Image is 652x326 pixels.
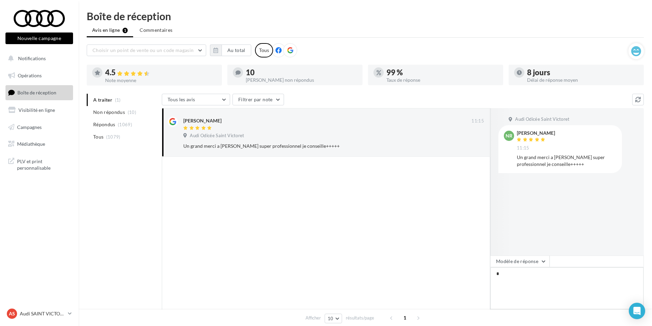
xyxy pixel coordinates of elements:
button: Notifications [4,51,72,66]
span: PLV et print personnalisable [17,157,70,171]
span: Répondus [93,121,115,128]
a: Boîte de réception [4,85,74,100]
span: Tous [93,133,103,140]
button: Au total [222,44,251,56]
span: (1079) [106,134,121,140]
div: Taux de réponse [386,78,498,82]
button: Filtrer par note [232,94,284,105]
a: Médiathèque [4,137,74,151]
button: 10 [325,314,342,323]
span: Campagnes [17,124,42,130]
span: 1 [399,312,410,323]
span: AS [9,310,15,317]
span: NR [506,132,512,139]
a: Visibilité en ligne [4,103,74,117]
div: Open Intercom Messenger [629,303,645,319]
span: résultats/page [346,315,374,321]
div: 4.5 [105,69,216,77]
span: Médiathèque [17,141,45,147]
span: Non répondus [93,109,125,116]
span: 11:15 [471,118,484,124]
span: 10 [328,316,334,321]
p: Audi SAINT VICTORET [20,310,65,317]
div: [PERSON_NAME] [517,131,555,135]
div: Un grand merci a [PERSON_NAME] super professionnel je conseille+++++ [183,143,440,149]
a: Campagnes [4,120,74,134]
div: 99 % [386,69,498,76]
button: Au total [210,44,251,56]
span: Opérations [18,73,42,78]
a: AS Audi SAINT VICTORET [5,307,73,320]
div: [PERSON_NAME] non répondus [246,78,357,82]
span: (10) [128,109,136,115]
div: [PERSON_NAME] [183,117,222,124]
span: Audi Odicée Saint Victoret [515,116,569,122]
button: Modèle de réponse [490,256,550,267]
button: Choisir un point de vente ou un code magasin [87,44,206,56]
a: PLV et print personnalisable [4,154,74,174]
span: Commentaires [140,27,172,33]
div: Délai de réponse moyen [527,78,638,82]
span: Audi Odicée Saint Victoret [190,133,244,139]
span: Afficher [306,315,321,321]
span: Notifications [18,55,46,61]
span: Choisir un point de vente ou un code magasin [93,47,194,53]
span: 11:15 [517,145,529,151]
div: Un grand merci a [PERSON_NAME] super professionnel je conseille+++++ [517,154,616,168]
div: Tous [255,43,273,57]
div: Boîte de réception [87,11,644,21]
span: Visibilité en ligne [18,107,55,113]
span: Tous les avis [168,96,195,102]
span: Boîte de réception [17,90,56,95]
div: 10 [246,69,357,76]
div: Note moyenne [105,78,216,83]
button: Tous les avis [162,94,230,105]
a: Opérations [4,68,74,83]
span: (1069) [118,122,132,127]
div: 8 jours [527,69,638,76]
button: Nouvelle campagne [5,32,73,44]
